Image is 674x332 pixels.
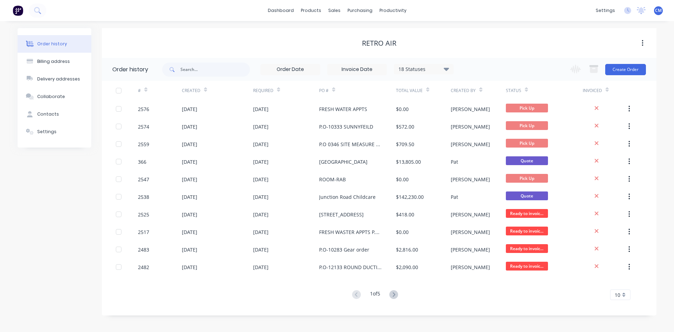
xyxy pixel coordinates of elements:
[319,141,382,148] div: P.O 0346 SITE MEASURE PLENUM BOX'S
[37,111,59,117] div: Contacts
[319,176,346,183] div: ROOM-RAB
[506,174,548,183] span: Pick Up
[253,105,269,113] div: [DATE]
[182,211,197,218] div: [DATE]
[253,141,269,148] div: [DATE]
[451,87,476,94] div: Created By
[396,228,409,236] div: $0.00
[138,246,149,253] div: 2483
[506,227,548,235] span: Ready to invoic...
[319,87,329,94] div: PO #
[451,81,505,100] div: Created By
[182,123,197,130] div: [DATE]
[13,5,23,16] img: Factory
[18,70,91,88] button: Delivery addresses
[319,81,396,100] div: PO #
[370,290,380,300] div: 1 of 5
[182,105,197,113] div: [DATE]
[451,246,490,253] div: [PERSON_NAME]
[37,93,65,100] div: Collaborate
[18,35,91,53] button: Order history
[264,5,297,16] a: dashboard
[396,246,418,253] div: $2,816.00
[396,263,418,271] div: $2,090.00
[325,5,344,16] div: sales
[451,228,490,236] div: [PERSON_NAME]
[592,5,619,16] div: settings
[18,88,91,105] button: Collaborate
[182,141,197,148] div: [DATE]
[396,193,424,201] div: $142,230.00
[583,81,627,100] div: Invoiced
[138,228,149,236] div: 2517
[253,176,269,183] div: [DATE]
[319,123,373,130] div: P.O-10333 SUNNYFEILD
[506,121,548,130] span: Pick Up
[182,176,197,183] div: [DATE]
[182,263,197,271] div: [DATE]
[319,193,376,201] div: Junction Road Childcare
[328,64,386,75] input: Invoice Date
[180,63,250,77] input: Search...
[451,263,490,271] div: [PERSON_NAME]
[506,262,548,271] span: Ready to invoic...
[253,81,319,100] div: Required
[138,105,149,113] div: 2576
[396,211,414,218] div: $418.00
[253,193,269,201] div: [DATE]
[319,158,368,165] div: [GEOGRAPHIC_DATA]
[182,81,253,100] div: Created
[297,5,325,16] div: products
[396,105,409,113] div: $0.00
[138,81,182,100] div: #
[396,158,421,165] div: $13,805.00
[506,244,548,253] span: Ready to invoic...
[319,211,364,218] div: [STREET_ADDRESS]
[506,104,548,112] span: Pick Up
[253,123,269,130] div: [DATE]
[37,129,57,135] div: Settings
[319,246,369,253] div: P.O-10283 Gear order
[506,209,548,218] span: Ready to invoic...
[18,123,91,141] button: Settings
[253,263,269,271] div: [DATE]
[138,211,149,218] div: 2525
[583,87,602,94] div: Invoiced
[182,246,197,253] div: [DATE]
[394,65,453,73] div: 18 Statuses
[506,87,521,94] div: Status
[37,41,67,47] div: Order history
[655,7,662,14] span: CM
[396,87,423,94] div: Total Value
[138,123,149,130] div: 2574
[451,141,490,148] div: [PERSON_NAME]
[396,176,409,183] div: $0.00
[182,193,197,201] div: [DATE]
[18,53,91,70] button: Billing address
[253,228,269,236] div: [DATE]
[138,158,146,165] div: 366
[182,87,200,94] div: Created
[376,5,410,16] div: productivity
[451,158,458,165] div: Pat
[138,87,141,94] div: #
[344,5,376,16] div: purchasing
[182,158,197,165] div: [DATE]
[506,156,548,165] span: Quote
[451,176,490,183] div: [PERSON_NAME]
[138,263,149,271] div: 2482
[506,191,548,200] span: Quote
[112,65,148,74] div: Order history
[138,176,149,183] div: 2547
[138,141,149,148] div: 2559
[396,123,414,130] div: $572.00
[396,141,414,148] div: $709.50
[253,158,269,165] div: [DATE]
[37,76,80,82] div: Delivery addresses
[451,123,490,130] div: [PERSON_NAME]
[451,211,490,218] div: [PERSON_NAME]
[182,228,197,236] div: [DATE]
[18,105,91,123] button: Contacts
[615,291,620,299] span: 10
[253,246,269,253] div: [DATE]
